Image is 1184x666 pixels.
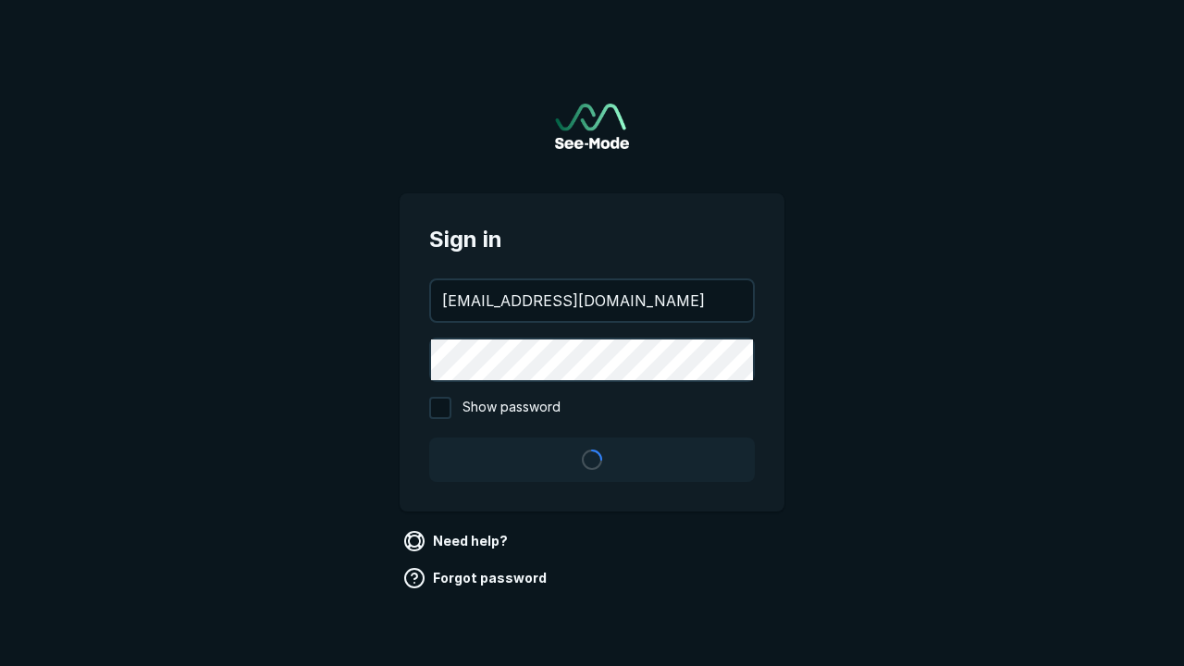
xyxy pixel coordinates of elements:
input: your@email.com [431,280,753,321]
a: Need help? [400,526,515,556]
a: Go to sign in [555,104,629,149]
span: Show password [462,397,561,419]
span: Sign in [429,223,755,256]
a: Forgot password [400,563,554,593]
img: See-Mode Logo [555,104,629,149]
